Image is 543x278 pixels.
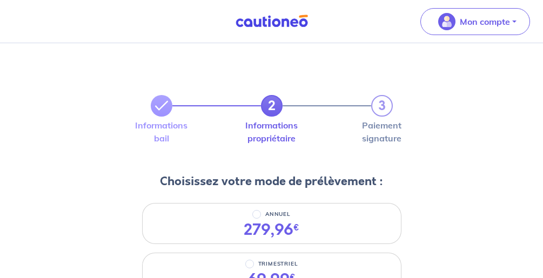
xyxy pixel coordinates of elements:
[258,257,298,270] p: TRIMESTRIEL
[371,121,393,143] label: Paiement signature
[244,221,299,239] div: 279,96
[261,95,283,117] a: 2
[265,208,291,221] p: ANNUEL
[231,15,312,28] img: Cautioneo
[293,221,299,234] sup: €
[460,15,510,28] p: Mon compte
[160,173,383,190] h3: Choisissez votre mode de prélèvement :
[151,121,172,143] label: Informations bail
[438,13,455,30] img: illu_account_valid_menu.svg
[420,8,530,35] button: illu_account_valid_menu.svgMon compte
[261,121,283,143] label: Informations propriétaire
